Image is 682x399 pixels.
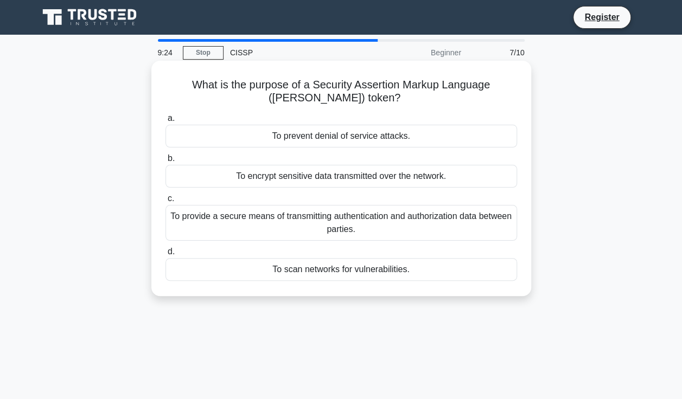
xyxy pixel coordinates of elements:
[578,10,626,24] a: Register
[468,42,531,63] div: 7/10
[168,247,175,256] span: d.
[168,113,175,123] span: a.
[168,153,175,163] span: b.
[165,125,517,147] div: To prevent denial of service attacks.
[224,42,373,63] div: CISSP
[373,42,468,63] div: Beginner
[165,205,517,241] div: To provide a secure means of transmitting authentication and authorization data between parties.
[183,46,224,60] a: Stop
[168,194,174,203] span: c.
[151,42,183,63] div: 9:24
[165,165,517,188] div: To encrypt sensitive data transmitted over the network.
[164,78,518,105] h5: What is the purpose of a Security Assertion Markup Language ([PERSON_NAME]) token?
[165,258,517,281] div: To scan networks for vulnerabilities.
